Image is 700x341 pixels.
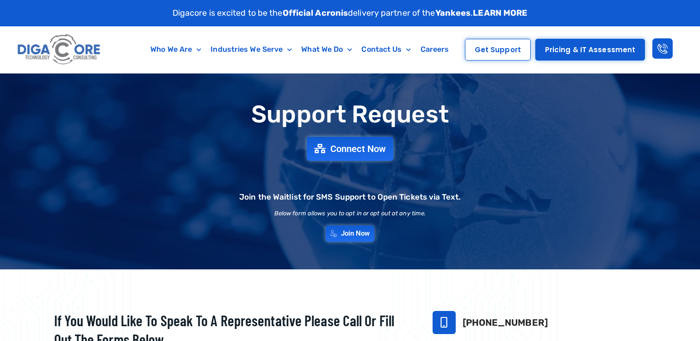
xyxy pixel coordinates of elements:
a: Who We Are [146,39,206,60]
h1: Support Request [31,101,669,128]
a: Connect Now [307,137,393,161]
strong: Yankees [435,8,471,18]
a: Contact Us [357,39,415,60]
h2: Below form allows you to opt in or opt out at any time. [274,210,426,216]
p: Digacore is excited to be the delivery partner of the . [173,7,528,19]
a: Pricing & IT Assessment [535,39,645,61]
span: Get Support [475,46,521,53]
a: Get Support [465,39,531,61]
nav: Menu [141,39,459,60]
span: Connect Now [330,144,386,153]
a: Join Now [326,225,375,242]
a: What We Do [297,39,357,60]
span: Pricing & IT Assessment [545,46,635,53]
a: [PHONE_NUMBER] [463,317,548,328]
a: Industries We Serve [206,39,297,60]
strong: Official Acronis [283,8,348,18]
a: 732-646-5725 [433,311,456,334]
img: Digacore logo 1 [15,31,104,68]
h2: Join the Waitlist for SMS Support to Open Tickets via Text. [239,193,461,201]
span: Join Now [341,230,370,237]
a: Careers [416,39,454,60]
a: LEARN MORE [473,8,527,18]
